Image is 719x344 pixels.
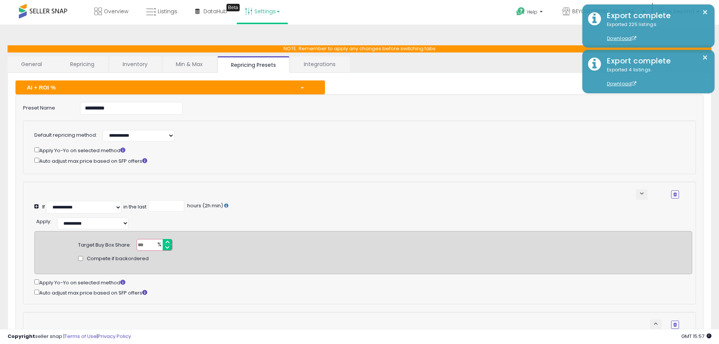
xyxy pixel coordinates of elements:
a: Terms of Use [65,333,97,340]
span: keyboard_arrow_up [652,320,659,327]
a: Privacy Policy [98,333,131,340]
span: % [153,239,165,251]
div: Exported 4 listings. [601,66,709,88]
a: Integrations [290,56,349,72]
span: hours (2h min) [186,202,223,209]
span: Help [527,9,537,15]
button: × [702,8,708,17]
div: : [36,216,51,225]
div: Exported 225 listings. [601,21,709,42]
i: Get Help [516,7,525,16]
span: Compete if backordered [87,255,149,262]
strong: Copyright [8,333,35,340]
a: Repricing [57,56,108,72]
a: Download [607,35,636,42]
a: General [8,56,56,72]
span: DataHub [203,8,227,15]
span: Listings [158,8,177,15]
span: Apply [36,218,50,225]
label: Default repricing method: [34,132,97,139]
a: Inventory [109,56,161,72]
span: keyboard_arrow_down [638,190,645,197]
i: Remove Condition [673,322,677,327]
button: × [702,53,708,62]
div: AI + ROI % [21,83,294,91]
a: Repricing Presets [217,56,289,73]
button: keyboard_arrow_up [650,319,662,330]
div: Export complete [601,56,709,66]
span: Overview [104,8,128,15]
span: 2025-09-12 15:57 GMT [681,333,711,340]
span: BEYONDTREND [GEOGRAPHIC_DATA] [572,8,640,15]
p: NOTE: Remember to apply any changes before switching tabs [8,45,711,52]
div: Apply Yo-Yo on selected method [34,146,679,154]
div: in the last [123,204,146,211]
div: Apply Yo-Yo on selected method [34,278,692,287]
button: AI + ROI % [15,80,325,94]
div: Export complete [601,10,709,21]
div: Auto adjust max price based on SFP offers [34,156,679,165]
div: Auto adjust max price based on SFP offers [34,288,692,297]
a: Min & Max [162,56,216,72]
i: Remove Condition [673,192,677,197]
div: seller snap | | [8,333,131,340]
a: Download [607,80,636,87]
button: keyboard_arrow_down [636,189,648,200]
a: Help [510,1,550,25]
div: Target Buy Box Share: [78,239,131,249]
div: Tooltip anchor [226,4,240,11]
label: Preset Name [17,102,74,112]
